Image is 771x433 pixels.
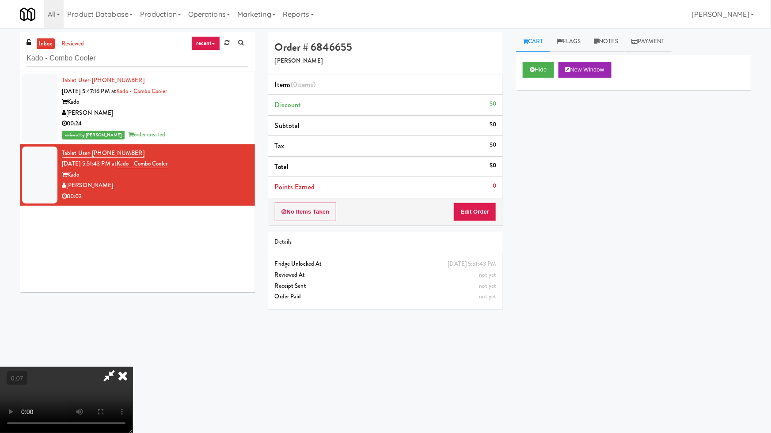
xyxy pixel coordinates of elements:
[479,282,497,290] span: not yet
[275,237,497,248] div: Details
[37,38,55,49] a: inbox
[275,79,315,90] span: Items
[275,182,315,192] span: Points Earned
[62,118,248,129] div: 00:24
[62,108,248,119] div: [PERSON_NAME]
[275,100,301,110] span: Discount
[275,120,300,131] span: Subtotal
[490,160,496,171] div: $0
[62,191,248,202] div: 00:03
[275,291,497,302] div: Order Paid
[62,159,117,168] span: [DATE] 5:51:43 PM at
[275,203,337,221] button: No Items Taken
[275,281,497,292] div: Receipt Sent
[275,270,497,281] div: Reviewed At
[20,144,255,206] li: Tablet User· [PHONE_NUMBER][DATE] 5:51:43 PM atKado - Combo CoolerKado[PERSON_NAME]00:03
[116,87,167,95] a: Kado - Combo Cooler
[275,58,497,64] h5: [PERSON_NAME]
[297,79,313,90] ng-pluralize: items
[20,7,35,22] img: Micromart
[62,97,248,108] div: Kado
[191,36,220,50] a: recent
[62,149,144,158] a: Tablet User· [PHONE_NUMBER]
[62,131,125,139] span: reviewed by [PERSON_NAME]
[448,259,497,270] div: [DATE] 5:51:43 PM
[550,32,588,52] a: Flags
[62,180,248,191] div: [PERSON_NAME]
[275,41,497,53] h4: Order # 6846655
[523,62,554,78] button: Hide
[587,32,625,52] a: Notes
[129,130,165,139] span: order created
[59,38,87,49] a: reviewed
[291,79,315,90] span: (0 )
[275,259,497,270] div: Fridge Unlocked At
[490,139,496,151] div: $0
[275,141,284,151] span: Tax
[62,169,248,181] div: Kado
[493,181,496,192] div: 0
[27,50,248,67] input: Search vision orders
[275,162,289,172] span: Total
[558,62,611,78] button: New Window
[62,76,144,84] a: Tablet User· [PHONE_NUMBER]
[20,72,255,144] li: Tablet User· [PHONE_NUMBER][DATE] 5:47:16 PM atKado - Combo CoolerKado[PERSON_NAME]00:24reviewed ...
[516,32,550,52] a: Cart
[625,32,672,52] a: Payment
[62,87,116,95] span: [DATE] 5:47:16 PM at
[490,98,496,109] div: $0
[479,271,497,279] span: not yet
[490,119,496,130] div: $0
[479,292,497,301] span: not yet
[117,159,167,168] a: Kado - Combo Cooler
[454,203,497,221] button: Edit Order
[89,149,144,157] span: · [PHONE_NUMBER]
[89,76,144,84] span: · [PHONE_NUMBER]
